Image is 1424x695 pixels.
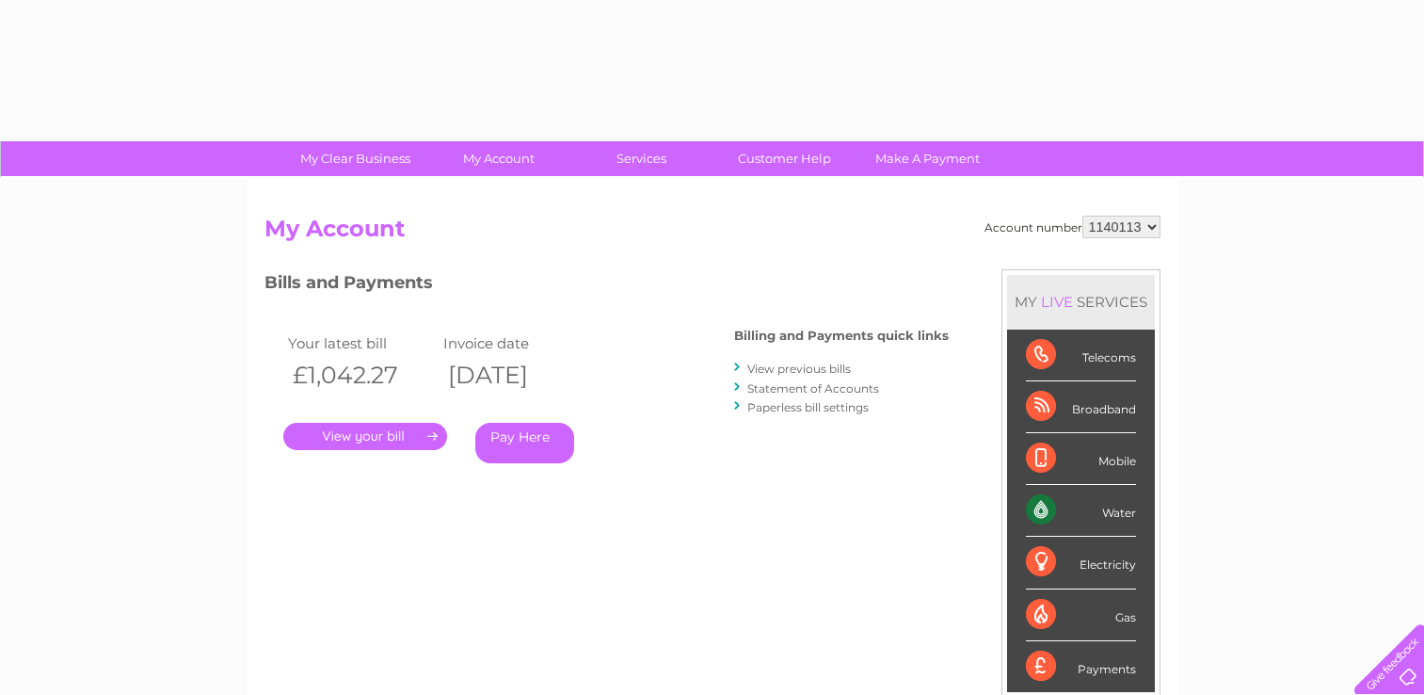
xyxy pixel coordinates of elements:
[421,141,576,176] a: My Account
[1037,293,1077,311] div: LIVE
[278,141,433,176] a: My Clear Business
[439,356,594,395] th: [DATE]
[1026,485,1136,537] div: Water
[283,331,439,356] td: Your latest bill
[747,381,879,396] a: Statement of Accounts
[747,362,851,376] a: View previous bills
[1026,381,1136,433] div: Broadband
[264,216,1160,251] h2: My Account
[1026,433,1136,485] div: Mobile
[283,356,439,395] th: £1,042.27
[283,423,447,450] a: .
[707,141,862,176] a: Customer Help
[734,329,949,343] h4: Billing and Payments quick links
[1026,537,1136,589] div: Electricity
[439,331,594,356] td: Invoice date
[475,423,574,463] a: Pay Here
[747,400,869,414] a: Paperless bill settings
[984,216,1160,238] div: Account number
[264,269,949,302] h3: Bills and Payments
[1026,330,1136,381] div: Telecoms
[1026,641,1136,692] div: Payments
[1026,590,1136,641] div: Gas
[564,141,719,176] a: Services
[1007,275,1155,329] div: MY SERVICES
[850,141,1005,176] a: Make A Payment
